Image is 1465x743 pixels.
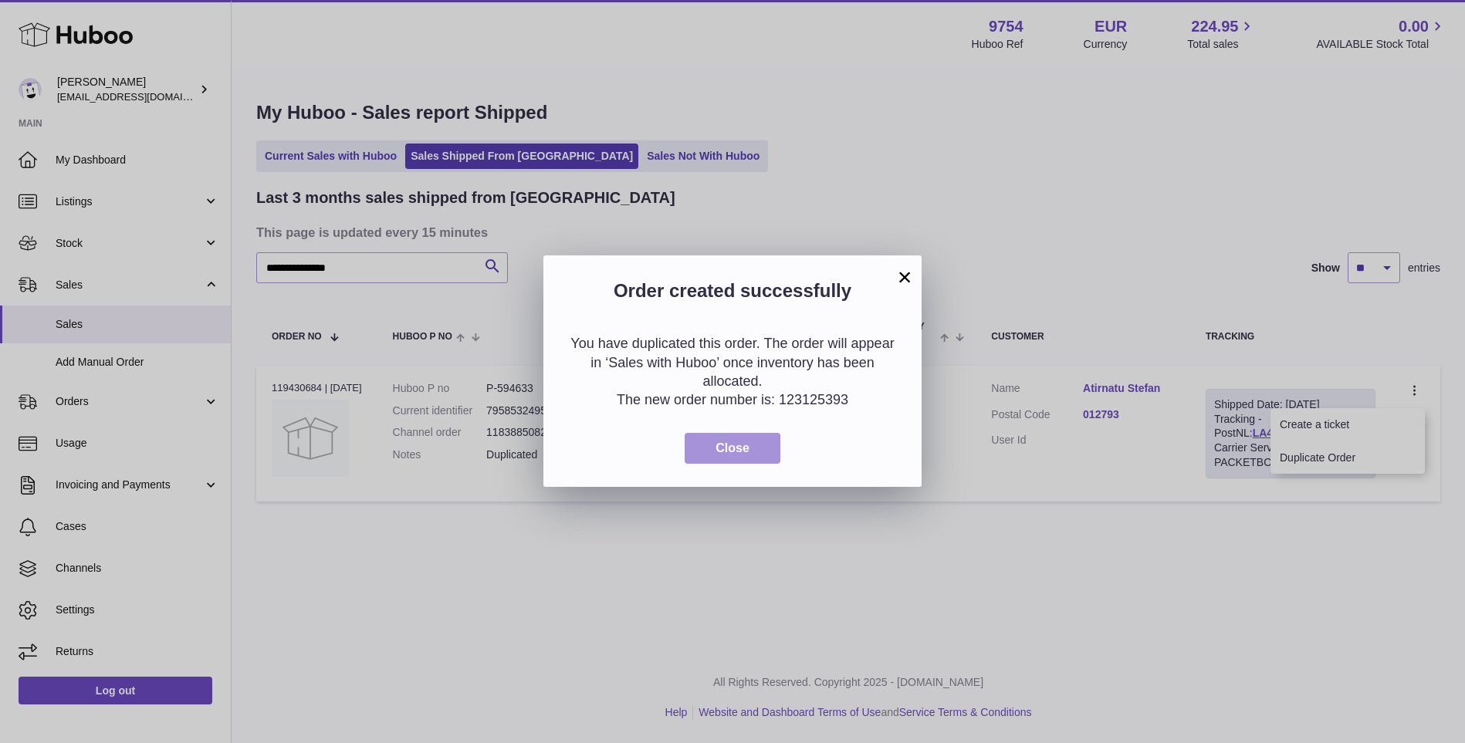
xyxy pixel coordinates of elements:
span: Close [716,441,749,454]
h2: Order created successfully [567,279,898,311]
button: × [895,268,914,286]
button: Close [685,433,780,464]
p: The new order number is: 123125393 [567,390,898,409]
p: You have duplicated this order. The order will appear in ‘Sales with Huboo’ once inventory has be... [567,334,898,390]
